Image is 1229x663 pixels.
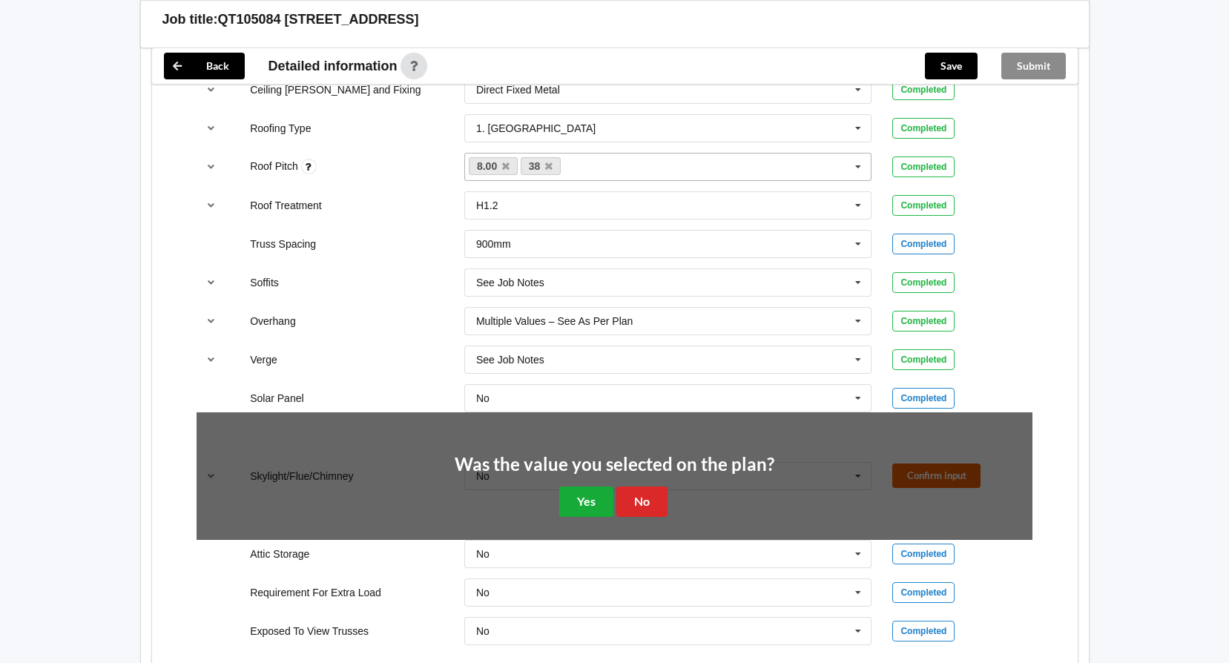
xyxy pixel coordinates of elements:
[892,621,955,641] div: Completed
[476,239,511,249] div: 900mm
[559,486,613,517] button: Yes
[197,115,225,142] button: reference-toggle
[476,393,490,403] div: No
[616,486,668,517] button: No
[892,311,955,331] div: Completed
[250,122,311,134] label: Roofing Type
[476,549,490,559] div: No
[197,154,225,180] button: reference-toggle
[476,277,544,288] div: See Job Notes
[162,11,218,28] h3: Job title:
[250,354,277,366] label: Verge
[250,199,322,211] label: Roof Treatment
[268,59,398,73] span: Detailed information
[476,316,633,326] div: Multiple Values – See As Per Plan
[476,354,544,365] div: See Job Notes
[476,123,596,133] div: 1. [GEOGRAPHIC_DATA]
[892,156,955,177] div: Completed
[892,79,955,100] div: Completed
[521,157,561,175] a: 38
[476,626,490,636] div: No
[892,118,955,139] div: Completed
[892,582,955,603] div: Completed
[197,269,225,296] button: reference-toggle
[250,315,295,327] label: Overhang
[476,85,560,95] div: Direct Fixed Metal
[476,587,490,598] div: No
[197,308,225,334] button: reference-toggle
[250,160,300,172] label: Roof Pitch
[197,346,225,373] button: reference-toggle
[250,625,369,637] label: Exposed To View Trusses
[250,238,316,250] label: Truss Spacing
[250,392,303,404] label: Solar Panel
[455,453,774,476] h2: Was the value you selected on the plan?
[892,544,955,564] div: Completed
[476,200,498,211] div: H1.2
[892,234,955,254] div: Completed
[197,76,225,103] button: reference-toggle
[892,272,955,293] div: Completed
[250,548,309,560] label: Attic Storage
[250,84,421,96] label: Ceiling [PERSON_NAME] and Fixing
[925,53,978,79] button: Save
[892,349,955,370] div: Completed
[164,53,245,79] button: Back
[197,192,225,219] button: reference-toggle
[469,157,518,175] a: 8.00
[892,195,955,216] div: Completed
[892,388,955,409] div: Completed
[250,277,279,288] label: Soffits
[250,587,381,598] label: Requirement For Extra Load
[218,11,419,28] h3: QT105084 [STREET_ADDRESS]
